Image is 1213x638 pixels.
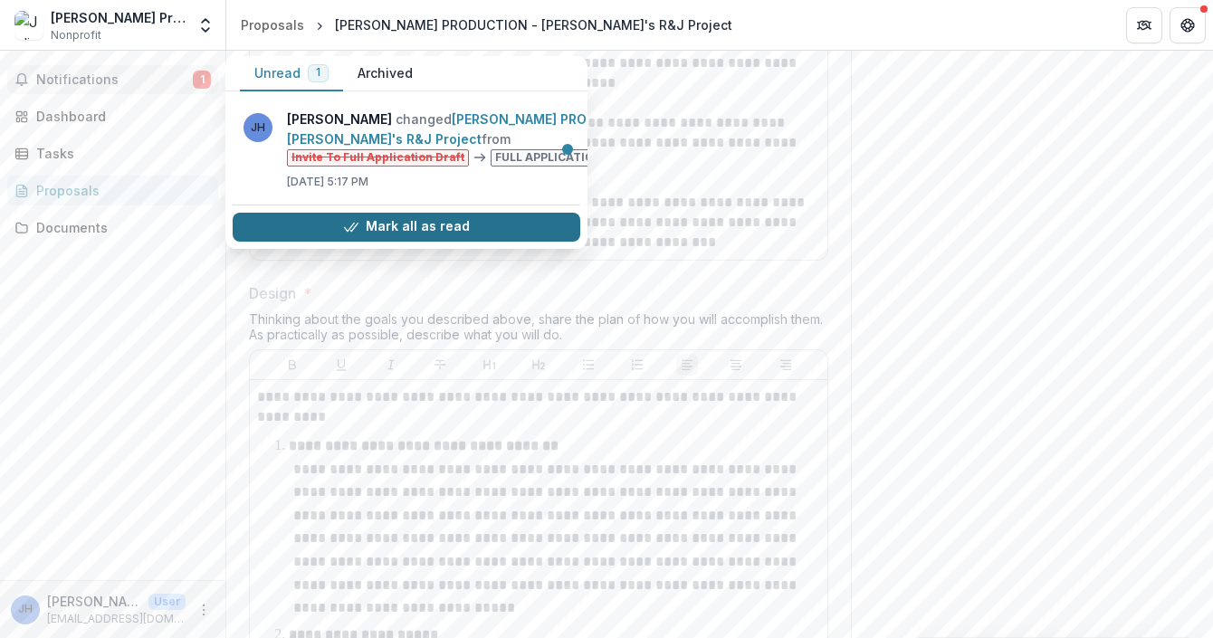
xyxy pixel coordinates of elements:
[14,11,43,40] img: Julia Production
[36,144,204,163] div: Tasks
[626,354,648,376] button: Ordered List
[7,176,218,205] a: Proposals
[316,66,320,79] span: 1
[241,15,304,34] div: Proposals
[47,611,186,627] p: [EMAIL_ADDRESS][DOMAIN_NAME]
[1126,7,1162,43] button: Partners
[287,111,657,147] a: [PERSON_NAME] PRODUCTION - [PERSON_NAME]'s R&J Project
[249,282,296,304] p: Design
[7,213,218,243] a: Documents
[7,65,218,94] button: Notifications1
[193,71,211,89] span: 1
[234,12,740,38] nav: breadcrumb
[287,110,686,167] p: changed from
[1170,7,1206,43] button: Get Help
[282,354,303,376] button: Bold
[7,138,218,168] a: Tasks
[233,213,580,242] button: Mark all as read
[725,354,747,376] button: Align Center
[479,354,501,376] button: Heading 1
[36,107,204,126] div: Dashboard
[148,594,186,610] p: User
[335,15,732,34] div: [PERSON_NAME] PRODUCTION - [PERSON_NAME]'s R&J Project
[775,354,797,376] button: Align Right
[51,27,101,43] span: Nonprofit
[676,354,698,376] button: Align Left
[36,181,204,200] div: Proposals
[36,218,204,237] div: Documents
[47,592,141,611] p: [PERSON_NAME]
[249,311,828,349] div: Thinking about the goals you described above, share the plan of how you will accomplish them. As ...
[193,7,218,43] button: Open entity switcher
[330,354,352,376] button: Underline
[429,354,451,376] button: Strike
[51,8,186,27] div: [PERSON_NAME] Production
[528,354,549,376] button: Heading 2
[234,12,311,38] a: Proposals
[343,56,427,91] button: Archived
[491,149,679,167] span: Full Application Submitted
[18,604,33,615] div: Junnan He
[240,56,343,91] button: Unread
[380,354,402,376] button: Italicize
[193,599,215,621] button: More
[36,72,193,88] span: Notifications
[7,101,218,131] a: Dashboard
[578,354,599,376] button: Bullet List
